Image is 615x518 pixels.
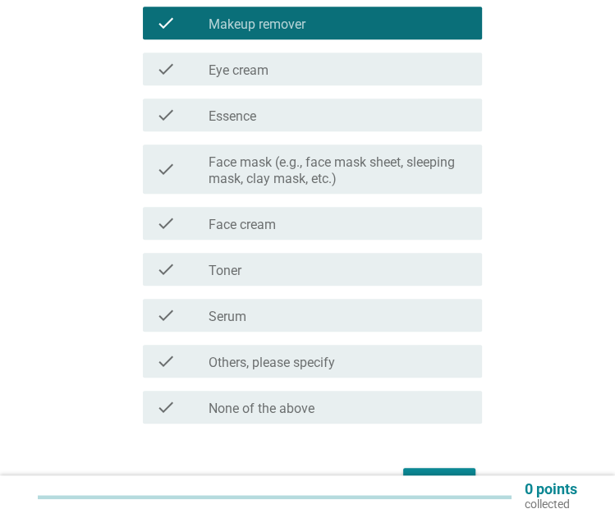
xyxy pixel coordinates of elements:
[156,105,176,125] i: check
[156,351,176,371] i: check
[403,468,475,497] button: Next
[156,213,176,233] i: check
[209,217,276,233] label: Face cream
[156,13,176,33] i: check
[209,154,469,187] label: Face mask (e.g., face mask sheet, sleeping mask, clay mask, etc.)
[156,59,176,79] i: check
[209,309,246,325] label: Serum
[525,497,577,511] p: collected
[156,151,176,187] i: check
[156,397,176,417] i: check
[209,16,305,33] label: Makeup remover
[209,263,241,279] label: Toner
[156,305,176,325] i: check
[209,355,335,371] label: Others, please specify
[156,259,176,279] i: check
[416,473,462,493] div: Next
[209,62,268,79] label: Eye cream
[525,482,577,497] p: 0 points
[209,401,314,417] label: None of the above
[209,108,256,125] label: Essence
